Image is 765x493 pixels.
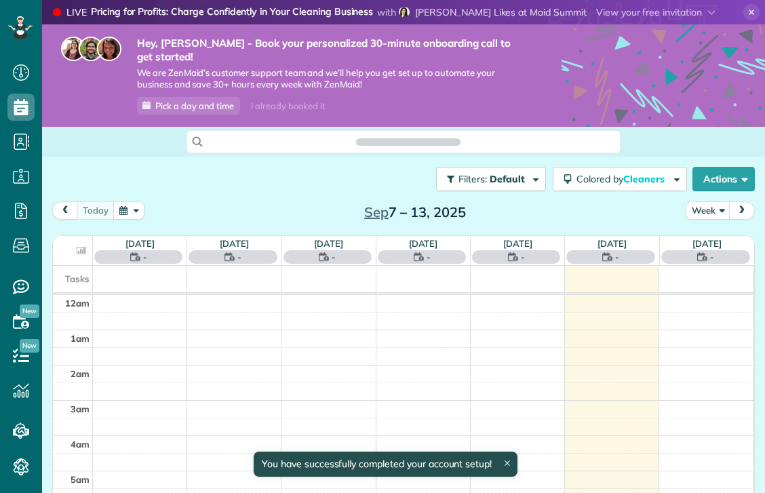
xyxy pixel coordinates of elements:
a: [DATE] [220,238,249,249]
span: Filters: [458,173,487,185]
a: [DATE] [314,238,343,249]
span: with [377,6,396,18]
img: jorge-587dff0eeaa6aab1f244e6dc62b8924c3b6ad411094392a53c71c6c4a576187d.jpg [79,37,103,61]
span: Cleaners [623,173,667,185]
a: [DATE] [125,238,155,249]
span: Pick a day and time [155,100,234,111]
button: Colored byCleaners [553,167,687,191]
span: Sep [364,203,389,220]
img: michelle-19f622bdf1676172e81f8f8fba1fb50e276960ebfe0243fe18214015130c80e4.jpg [97,37,121,61]
a: [DATE] [409,238,438,249]
span: New [20,304,39,318]
a: [DATE] [503,238,532,249]
a: [DATE] [597,238,627,249]
button: prev [52,201,78,220]
a: [DATE] [692,238,722,249]
a: Pick a day and time [137,97,240,115]
span: 2am [71,368,90,379]
strong: Hey, [PERSON_NAME] - Book your personalized 30-minute onboarding call to get started! [137,37,521,63]
span: - [143,250,147,264]
span: - [237,250,241,264]
img: meaghan-likes-6bd60dee02bc74b9fc62bcfd597efac824c7d9e8ab5a9ad89cfe157c7aa65c80.jpg [399,7,410,18]
span: - [521,250,525,264]
img: maria-72a9807cf96188c08ef61303f053569d2e2a8a1cde33d635c8a3ac13582a053d.jpg [61,37,85,61]
span: 4am [71,439,90,450]
span: [PERSON_NAME] Likes at Maid Summit [415,6,587,18]
button: Actions [692,167,755,191]
span: 3am [71,403,90,414]
button: next [729,201,755,220]
div: I already booked it [243,98,333,115]
span: 12am [65,298,90,309]
span: New [20,339,39,353]
span: We are ZenMaid’s customer support team and we’ll help you get set up to automate your business an... [137,67,521,90]
button: Filters: Default [436,167,546,191]
span: - [710,250,714,264]
h2: 7 – 13, 2025 [330,205,500,220]
span: - [427,250,431,264]
span: Colored by [576,173,669,185]
span: Search ZenMaid… [370,135,446,149]
button: today [77,201,115,220]
span: - [615,250,619,264]
span: Tasks [65,273,90,284]
span: Default [490,173,526,185]
a: Filters: Default [429,167,546,191]
button: Week [686,201,730,220]
span: 5am [71,474,90,485]
span: 1am [71,333,90,344]
div: You have successfully completed your account setup! [254,452,517,477]
span: - [332,250,336,264]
